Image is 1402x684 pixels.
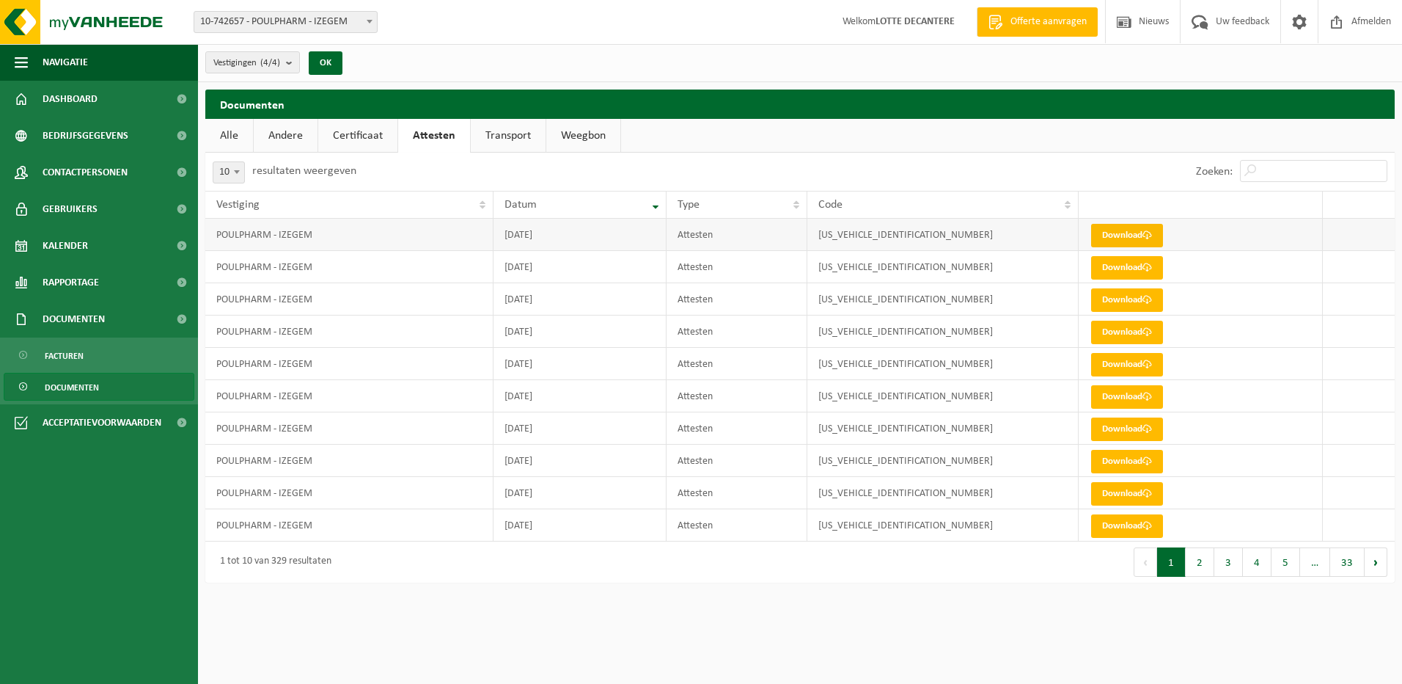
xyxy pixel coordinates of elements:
[807,219,1079,251] td: [US_VEHICLE_IDENTIFICATION_NUMBER]
[1365,547,1387,577] button: Next
[318,119,397,153] a: Certificaat
[1091,514,1163,538] a: Download
[213,162,244,183] span: 10
[1330,547,1365,577] button: 33
[216,199,260,211] span: Vestiging
[205,283,493,316] td: POULPHARM - IZEGEM
[667,412,807,445] td: Attesten
[807,380,1079,412] td: [US_VEHICLE_IDENTIFICATION_NUMBER]
[205,90,1395,118] h2: Documenten
[205,477,493,509] td: POULPHARM - IZEGEM
[493,348,666,380] td: [DATE]
[493,283,666,316] td: [DATE]
[1091,418,1163,441] a: Download
[205,412,493,445] td: POULPHARM - IZEGEM
[252,165,356,177] label: resultaten weergeven
[1091,450,1163,473] a: Download
[667,283,807,316] td: Attesten
[205,219,493,251] td: POULPHARM - IZEGEM
[43,81,98,117] span: Dashboard
[194,11,378,33] span: 10-742657 - POULPHARM - IZEGEM
[493,477,666,509] td: [DATE]
[43,191,98,228] span: Gebruikers
[4,341,194,369] a: Facturen
[1134,547,1157,577] button: Previous
[667,219,807,251] td: Attesten
[1091,321,1163,344] a: Download
[807,509,1079,542] td: [US_VEHICLE_IDENTIFICATION_NUMBER]
[1300,547,1330,577] span: …
[43,154,128,191] span: Contactpersonen
[493,316,666,348] td: [DATE]
[667,348,807,380] td: Attesten
[43,404,161,441] span: Acceptatievoorwaarden
[807,348,1079,380] td: [US_VEHICLE_IDENTIFICATION_NUMBER]
[45,342,84,370] span: Facturen
[205,509,493,542] td: POULPHARM - IZEGEM
[205,348,493,380] td: POULPHARM - IZEGEM
[254,119,318,153] a: Andere
[1214,547,1243,577] button: 3
[667,445,807,477] td: Attesten
[471,119,546,153] a: Transport
[205,316,493,348] td: POULPHARM - IZEGEM
[260,58,280,68] count: (4/4)
[807,445,1079,477] td: [US_VEHICLE_IDENTIFICATION_NUMBER]
[205,119,253,153] a: Alle
[807,316,1079,348] td: [US_VEHICLE_IDENTIFICATION_NUMBER]
[1243,547,1271,577] button: 4
[807,283,1079,316] td: [US_VEHICLE_IDENTIFICATION_NUMBER]
[43,264,99,301] span: Rapportage
[43,117,128,154] span: Bedrijfsgegevens
[807,477,1079,509] td: [US_VEHICLE_IDENTIFICATION_NUMBER]
[493,412,666,445] td: [DATE]
[213,161,245,183] span: 10
[205,251,493,283] td: POULPHARM - IZEGEM
[1091,256,1163,280] a: Download
[546,119,620,153] a: Weegbon
[493,251,666,283] td: [DATE]
[1007,15,1090,29] span: Offerte aanvragen
[1091,288,1163,312] a: Download
[43,301,105,338] span: Documenten
[667,251,807,283] td: Attesten
[807,251,1079,283] td: [US_VEHICLE_IDENTIFICATION_NUMBER]
[667,509,807,542] td: Attesten
[493,380,666,412] td: [DATE]
[667,316,807,348] td: Attesten
[205,445,493,477] td: POULPHARM - IZEGEM
[504,199,537,211] span: Datum
[213,52,280,74] span: Vestigingen
[1157,547,1186,577] button: 1
[667,477,807,509] td: Attesten
[1091,482,1163,506] a: Download
[1196,166,1233,178] label: Zoeken:
[818,199,843,211] span: Code
[1186,547,1214,577] button: 2
[977,7,1098,37] a: Offerte aanvragen
[876,16,955,27] strong: LOTTE DECANTERE
[493,445,666,477] td: [DATE]
[43,44,88,81] span: Navigatie
[43,228,88,264] span: Kalender
[1091,385,1163,409] a: Download
[309,51,342,75] button: OK
[1091,224,1163,247] a: Download
[4,373,194,401] a: Documenten
[205,51,300,73] button: Vestigingen(4/4)
[205,380,493,412] td: POULPHARM - IZEGEM
[1271,547,1300,577] button: 5
[807,412,1079,445] td: [US_VEHICLE_IDENTIFICATION_NUMBER]
[398,119,470,153] a: Attesten
[213,549,331,575] div: 1 tot 10 van 329 resultaten
[493,509,666,542] td: [DATE]
[493,219,666,251] td: [DATE]
[1091,353,1163,376] a: Download
[678,199,700,211] span: Type
[667,380,807,412] td: Attesten
[45,374,99,401] span: Documenten
[194,12,377,32] span: 10-742657 - POULPHARM - IZEGEM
